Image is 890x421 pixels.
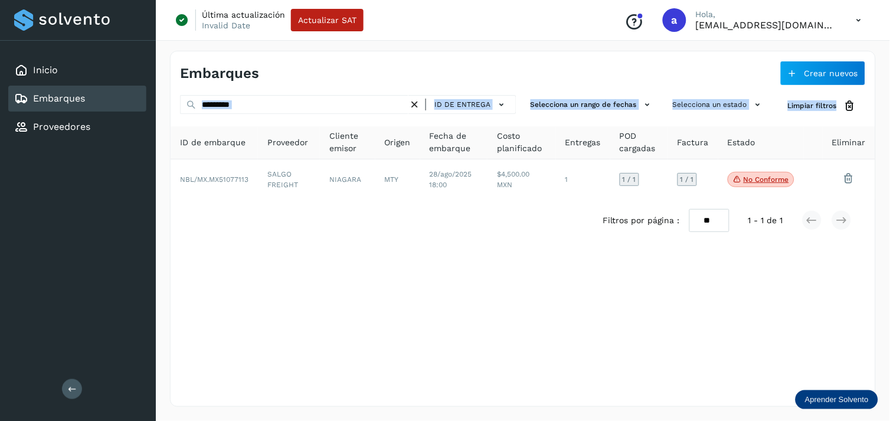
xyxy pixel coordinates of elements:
button: Actualizar SAT [291,9,364,31]
div: Proveedores [8,114,146,140]
span: Proveedor [267,136,308,149]
span: Filtros por página : [603,214,680,227]
span: Costo planificado [497,130,546,155]
a: Proveedores [33,121,90,132]
td: $4,500.00 MXN [487,159,555,200]
span: 1 - 1 de 1 [748,214,783,227]
span: Cliente emisor [329,130,365,155]
span: Factura [678,136,709,149]
td: MTY [375,159,420,200]
p: Última actualización [202,9,285,20]
button: Limpiar filtros [778,95,866,117]
span: 1 / 1 [680,176,694,183]
span: Limpiar filtros [788,100,837,111]
button: Selecciona un estado [668,95,769,115]
p: Aprender Solvento [805,395,869,404]
span: 28/ago/2025 18:00 [430,170,472,189]
span: ID de entrega [434,99,490,110]
span: NBL/MX.MX51077113 [180,175,248,184]
p: Hola, [696,9,837,19]
p: Invalid Date [202,20,250,31]
h4: Embarques [180,65,259,82]
span: Estado [728,136,755,149]
button: Selecciona un rango de fechas [526,95,659,115]
div: Aprender Solvento [796,390,878,409]
span: Entregas [565,136,601,149]
span: ID de embarque [180,136,246,149]
button: Crear nuevos [780,61,866,86]
a: Inicio [33,64,58,76]
span: 1 / 1 [623,176,636,183]
span: Eliminar [832,136,866,149]
span: POD cargadas [620,130,659,155]
a: Embarques [33,93,85,104]
span: Actualizar SAT [298,16,356,24]
p: No conforme [744,175,789,184]
span: Fecha de embarque [430,130,479,155]
div: Embarques [8,86,146,112]
div: Inicio [8,57,146,83]
td: NIAGARA [320,159,375,200]
span: Origen [385,136,411,149]
td: 1 [556,159,610,200]
span: Crear nuevos [804,69,858,77]
td: SALGO FREIGHT [258,159,320,200]
button: ID de entrega [431,96,511,113]
p: alejperez@niagarawater.com [696,19,837,31]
